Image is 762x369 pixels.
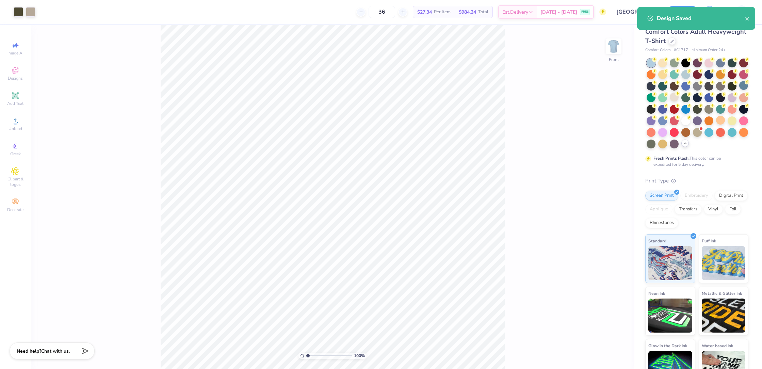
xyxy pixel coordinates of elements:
img: Neon Ink [648,299,692,333]
span: Chat with us. [41,348,70,354]
span: Standard [648,237,666,244]
span: Image AI [7,50,23,56]
span: Upload [9,126,22,131]
div: Front [609,57,619,63]
div: Design Saved [657,14,745,22]
input: – – [369,6,395,18]
div: Transfers [675,204,702,214]
button: close [745,14,750,22]
span: FREE [581,10,588,14]
strong: Need help? [17,348,41,354]
span: Minimum Order: 24 + [692,47,726,53]
span: Per Item [434,9,451,16]
span: [DATE] - [DATE] [540,9,577,16]
img: Puff Ink [702,246,746,280]
span: 100 % [354,353,365,359]
img: Standard [648,246,692,280]
img: Front [607,39,620,53]
input: Untitled Design [611,5,661,19]
div: Rhinestones [645,218,678,228]
span: Metallic & Glitter Ink [702,290,742,297]
img: Metallic & Glitter Ink [702,299,746,333]
span: Puff Ink [702,237,716,244]
span: Comfort Colors [645,47,670,53]
span: Clipart & logos [3,176,27,187]
div: This color can be expedited for 5 day delivery. [653,155,737,167]
span: # C1717 [674,47,688,53]
span: Greek [10,151,21,157]
strong: Fresh Prints Flash: [653,156,690,161]
span: Designs [8,76,23,81]
span: Total [478,9,488,16]
span: Neon Ink [648,290,665,297]
div: Foil [725,204,741,214]
span: $27.34 [417,9,432,16]
span: Glow in the Dark Ink [648,342,687,349]
div: Digital Print [715,191,748,201]
div: Applique [645,204,672,214]
div: Print Type [645,177,748,185]
span: Water based Ink [702,342,733,349]
div: Embroidery [680,191,713,201]
span: $984.24 [459,9,476,16]
div: Screen Print [645,191,678,201]
span: Add Text [7,101,23,106]
span: Decorate [7,207,23,212]
div: Vinyl [704,204,723,214]
span: Est. Delivery [502,9,528,16]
